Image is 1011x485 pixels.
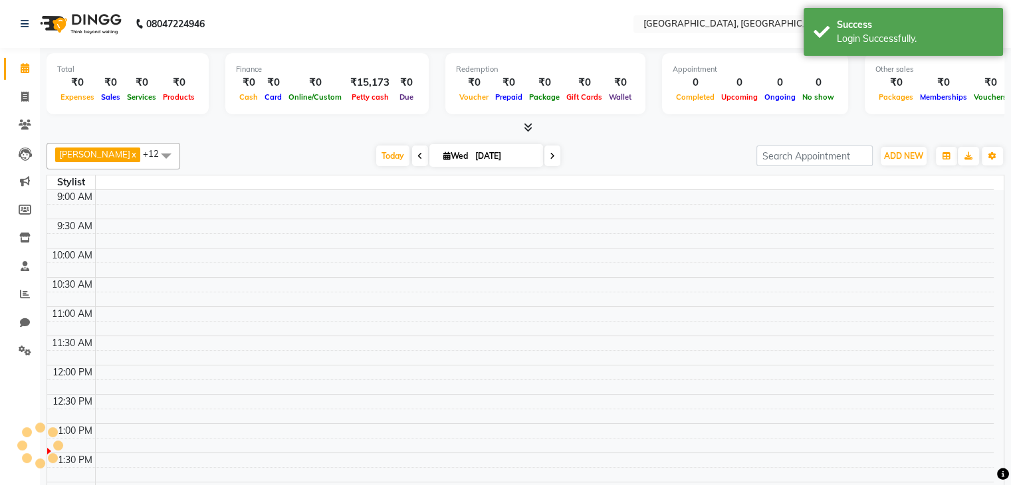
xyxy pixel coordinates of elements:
[55,190,95,204] div: 9:00 AM
[236,75,261,90] div: ₹0
[57,64,198,75] div: Total
[124,75,160,90] div: ₹0
[49,248,95,262] div: 10:00 AM
[34,5,125,43] img: logo
[376,145,409,166] span: Today
[440,151,471,161] span: Wed
[348,92,392,102] span: Petty cash
[799,92,838,102] span: No show
[673,75,718,90] div: 0
[160,75,198,90] div: ₹0
[47,175,95,189] div: Stylist
[761,92,799,102] span: Ongoing
[875,92,917,102] span: Packages
[236,64,418,75] div: Finance
[98,92,124,102] span: Sales
[55,424,95,438] div: 1:00 PM
[55,219,95,233] div: 9:30 AM
[395,75,418,90] div: ₹0
[875,75,917,90] div: ₹0
[837,32,993,46] div: Login Successfully.
[673,92,718,102] span: Completed
[49,278,95,292] div: 10:30 AM
[563,92,606,102] span: Gift Cards
[917,92,970,102] span: Memberships
[285,92,345,102] span: Online/Custom
[160,92,198,102] span: Products
[456,64,635,75] div: Redemption
[55,453,95,467] div: 1:30 PM
[130,149,136,159] a: x
[98,75,124,90] div: ₹0
[49,336,95,350] div: 11:30 AM
[526,92,563,102] span: Package
[471,146,538,166] input: 2025-09-03
[261,75,285,90] div: ₹0
[881,147,927,165] button: ADD NEW
[606,92,635,102] span: Wallet
[492,75,526,90] div: ₹0
[50,395,95,409] div: 12:30 PM
[50,365,95,379] div: 12:00 PM
[236,92,261,102] span: Cash
[57,75,98,90] div: ₹0
[492,92,526,102] span: Prepaid
[146,5,205,43] b: 08047224946
[526,75,563,90] div: ₹0
[884,151,923,161] span: ADD NEW
[49,307,95,321] div: 11:00 AM
[59,149,130,159] span: [PERSON_NAME]
[285,75,345,90] div: ₹0
[456,75,492,90] div: ₹0
[261,92,285,102] span: Card
[563,75,606,90] div: ₹0
[917,75,970,90] div: ₹0
[970,75,1010,90] div: ₹0
[345,75,395,90] div: ₹15,173
[756,145,873,166] input: Search Appointment
[124,92,160,102] span: Services
[718,75,761,90] div: 0
[970,92,1010,102] span: Vouchers
[606,75,635,90] div: ₹0
[57,92,98,102] span: Expenses
[837,18,993,32] div: Success
[673,64,838,75] div: Appointment
[456,92,492,102] span: Voucher
[143,148,169,159] span: +12
[761,75,799,90] div: 0
[396,92,417,102] span: Due
[799,75,838,90] div: 0
[718,92,761,102] span: Upcoming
